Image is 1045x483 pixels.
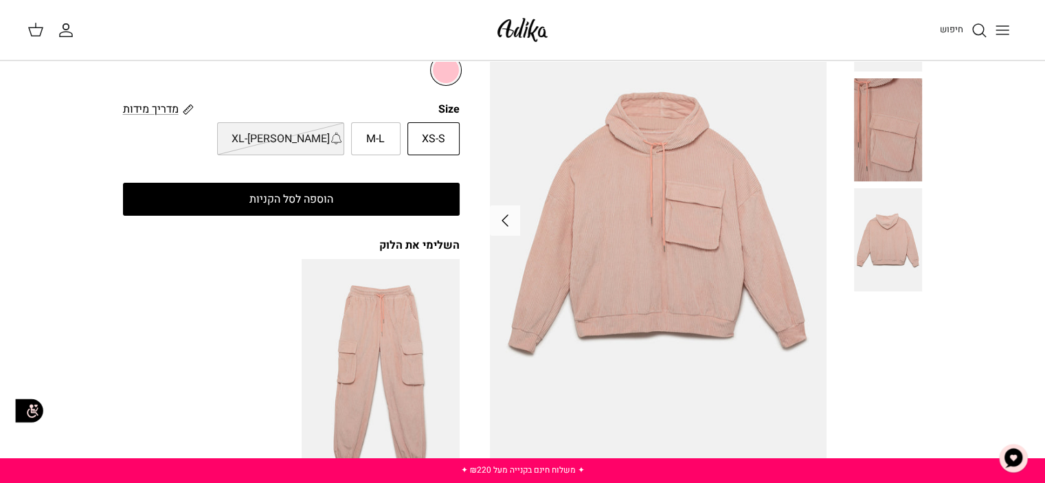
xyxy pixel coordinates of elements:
div: השלימי את הלוק [123,238,460,253]
img: accessibility_icon02.svg [10,392,48,430]
button: Toggle menu [987,15,1018,45]
span: XL-[PERSON_NAME] [232,131,330,148]
a: חיפוש [940,22,987,38]
button: צ'אט [993,438,1034,479]
span: חיפוש [940,23,963,36]
button: Next [490,205,520,236]
a: החשבון שלי [58,22,80,38]
button: הוספה לסל הקניות [123,183,460,216]
span: M-L [366,131,385,148]
a: מדריך מידות [123,101,194,117]
legend: Size [438,102,460,117]
span: מדריך מידות [123,101,179,117]
span: XS-S [422,131,445,148]
img: Adika IL [493,14,552,46]
a: ✦ משלוח חינם בקנייה מעל ₪220 ✦ [460,464,584,476]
